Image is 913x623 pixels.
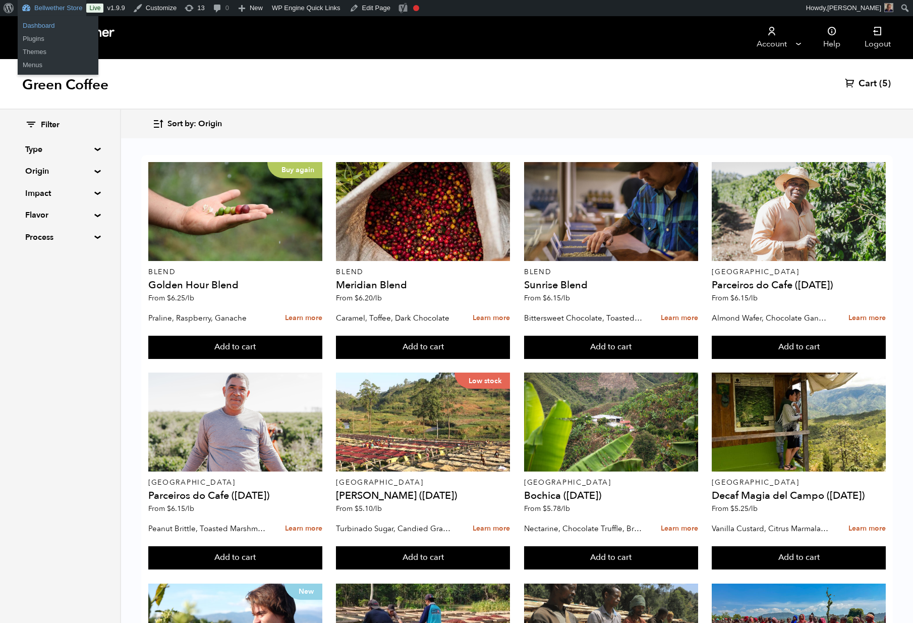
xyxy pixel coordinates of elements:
a: Learn more [473,518,510,540]
button: Add to cart [336,336,510,359]
button: Add to cart [336,546,510,569]
span: (5) [879,78,891,90]
span: $ [543,504,547,513]
p: Vanilla Custard, Citrus Marmalade, Caramel [712,521,830,536]
h4: Parceiros do Cafe ([DATE]) [712,280,886,290]
button: Add to cart [148,546,322,569]
bdi: 6.25 [167,293,194,303]
p: Blend [336,269,510,276]
p: Blend [524,269,698,276]
span: From [712,293,758,303]
h4: Meridian Blend [336,280,510,290]
button: Add to cart [524,546,698,569]
ul: Bellwether Store [18,16,98,48]
span: /lb [373,504,382,513]
bdi: 6.15 [167,504,194,513]
span: $ [167,293,171,303]
button: Add to cart [524,336,698,359]
a: Learn more [848,518,886,540]
a: Dashboard [18,19,98,32]
button: Sort by: Origin [152,112,222,136]
span: From [148,293,194,303]
a: Learn more [285,307,322,329]
span: /lb [749,293,758,303]
span: $ [730,293,734,303]
p: Buy again [267,162,322,178]
p: [GEOGRAPHIC_DATA] [712,269,886,276]
span: /lb [185,504,194,513]
p: Caramel, Toffee, Dark Chocolate [336,310,454,326]
span: From [712,504,758,513]
a: Low stock [336,373,510,472]
span: $ [355,293,359,303]
bdi: 6.15 [543,293,570,303]
summary: Flavor [25,209,95,221]
summary: Type [25,143,95,155]
button: Add to cart [712,546,886,569]
h4: [PERSON_NAME] ([DATE]) [336,491,510,501]
bdi: 6.20 [355,293,382,303]
ul: Bellwether Store [18,42,98,75]
span: $ [167,504,171,513]
a: Learn more [661,307,698,329]
summary: Origin [25,165,95,177]
h4: Bochica ([DATE]) [524,491,698,501]
span: From [524,504,570,513]
span: /lb [561,504,570,513]
span: /lb [185,293,194,303]
bdi: 5.10 [355,504,382,513]
h4: Golden Hour Blend [148,280,322,290]
span: Filter [41,120,60,131]
a: Themes [18,45,98,59]
p: Bittersweet Chocolate, Toasted Marshmallow, Candied Orange, Praline [524,310,642,326]
button: Add to cart [148,336,322,359]
span: From [336,504,382,513]
p: Nectarine, Chocolate Truffle, Brown Sugar [524,521,642,536]
a: Learn more [848,307,886,329]
span: [PERSON_NAME] [827,4,881,12]
a: Plugins [18,32,98,45]
p: New [284,584,322,600]
p: Low stock [454,373,510,389]
p: Peanut Brittle, Toasted Marshmallow, Bittersweet Chocolate [148,521,266,536]
summary: Impact [25,187,95,199]
span: From [148,504,194,513]
a: Logout [852,16,903,59]
span: $ [543,293,547,303]
button: Add to cart [712,336,886,359]
bdi: 5.25 [730,504,758,513]
span: Cart [859,78,877,90]
span: $ [730,504,734,513]
a: Learn more [473,307,510,329]
div: Focus keyphrase not set [413,5,419,11]
span: /lb [561,293,570,303]
p: Praline, Raspberry, Ganache [148,310,266,326]
span: From [524,293,570,303]
h4: Sunrise Blend [524,280,698,290]
span: /lb [749,504,758,513]
a: Help [811,16,852,59]
bdi: 6.15 [730,293,758,303]
bdi: 5.78 [543,504,570,513]
p: [GEOGRAPHIC_DATA] [524,479,698,486]
p: Turbinado Sugar, Candied Grapefruit, Spiced Plum [336,521,454,536]
span: From [336,293,382,303]
h1: Green Coffee [22,76,108,94]
span: $ [355,504,359,513]
a: Buy again [148,162,322,261]
h4: Decaf Magia del Campo ([DATE]) [712,491,886,501]
p: [GEOGRAPHIC_DATA] [336,479,510,486]
span: /lb [373,293,382,303]
h4: Parceiros do Cafe ([DATE]) [148,491,322,501]
a: Learn more [285,518,322,540]
a: Learn more [661,518,698,540]
a: Account [740,16,803,59]
a: Menus [18,59,98,72]
p: [GEOGRAPHIC_DATA] [148,479,322,486]
p: Blend [148,269,322,276]
span: Sort by: Origin [167,119,222,130]
a: Live [86,4,103,13]
a: Cart (5) [845,78,891,90]
p: Almond Wafer, Chocolate Ganache, Bing Cherry [712,310,830,326]
summary: Process [25,231,95,243]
